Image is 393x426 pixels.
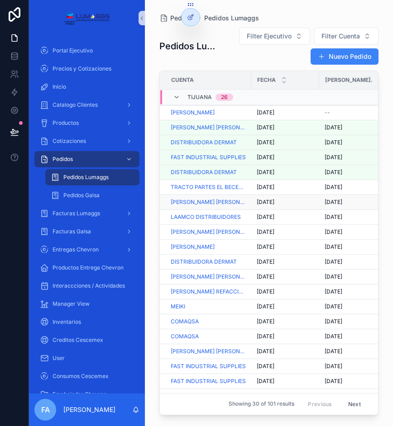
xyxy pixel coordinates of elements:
[325,318,342,325] span: [DATE]
[171,258,237,265] span: DISTRIBUIDORA DERMAT
[171,363,246,370] a: FAST INDUSTRIAL SUPPLIES
[325,184,342,191] span: [DATE]
[311,48,379,65] a: Nuevo Pedido
[53,83,66,90] span: Inicio
[257,273,314,280] a: [DATE]
[171,169,246,176] a: DISTRIBUIDORA DERMAT
[325,199,342,206] span: [DATE]
[171,228,246,236] a: [PERSON_NAME] [PERSON_NAME]
[171,213,246,221] a: LAAMCO DISTRIBUIDORES
[257,154,274,161] span: [DATE]
[325,109,330,116] span: --
[171,169,237,176] a: DISTRIBUIDORA DERMAT
[171,348,246,355] a: [PERSON_NAME] [PERSON_NAME]
[257,378,274,385] span: [DATE]
[257,243,274,251] span: [DATE]
[171,378,246,385] a: FAST INDUSTRIAL SUPPLIES
[63,405,115,414] p: [PERSON_NAME]
[53,318,81,326] span: Inventarios
[45,169,139,185] a: Pedidos Lumaggs
[34,133,139,149] a: Cotizaciones
[257,199,314,206] a: [DATE]
[171,154,246,161] a: FAST INDUSTRIAL SUPPLIES
[34,205,139,222] a: Facturas Lumaggs
[257,348,274,355] span: [DATE]
[257,109,274,116] span: [DATE]
[53,264,124,271] span: Productos Entrega Chevron
[257,124,274,131] span: [DATE]
[171,199,246,206] a: [PERSON_NAME] [PERSON_NAME]
[325,124,342,131] span: [DATE]
[257,288,274,295] span: [DATE]
[257,258,274,265] span: [DATE]
[204,14,259,23] span: Pedidos Lumaggs
[257,273,274,280] span: [DATE]
[171,184,246,191] span: TRACTO PARTES EL BECERRO
[34,332,139,348] a: Creditos Cescemex
[53,282,125,289] span: Interaccciones / Actividades
[171,318,246,325] a: COMAQSA
[187,94,212,101] span: Tijuana
[159,40,216,52] h1: Pedidos Lumaggs
[257,393,274,400] span: [DATE]
[257,154,314,161] a: [DATE]
[63,192,100,199] span: Pedidos Galsa
[45,187,139,204] a: Pedidos Galsa
[171,109,246,116] a: [PERSON_NAME]
[159,14,195,23] a: Pedidos
[53,119,79,127] span: Productos
[34,368,139,384] a: Consumos Cescemex
[171,213,241,221] span: LAAMCO DISTRIBUIDORES
[257,184,314,191] a: [DATE]
[53,210,100,217] span: Facturas Lumaggs
[53,101,98,109] span: Catalogo Clientes
[325,348,342,355] span: [DATE]
[257,184,274,191] span: [DATE]
[171,76,194,84] span: Cuenta
[257,288,314,295] a: [DATE]
[53,47,93,54] span: Portal Ejecutivo
[325,258,342,265] span: [DATE]
[171,273,246,280] a: [PERSON_NAME] [PERSON_NAME]
[257,363,274,370] span: [DATE]
[29,36,145,393] div: scrollable content
[41,404,50,415] span: FA
[171,333,246,340] a: COMAQSA
[325,139,342,146] span: [DATE]
[171,243,215,251] a: [PERSON_NAME]
[257,139,314,146] a: [DATE]
[257,169,314,176] a: [DATE]
[53,156,73,163] span: Pedidos
[257,303,314,310] a: [DATE]
[171,109,215,116] a: [PERSON_NAME]
[34,260,139,276] a: Productos Entrega Chevron
[34,278,139,294] a: Interaccciones / Actividades
[257,393,314,400] a: [DATE]
[53,355,65,362] span: User
[257,333,274,340] span: [DATE]
[257,124,314,131] a: [DATE]
[325,303,342,310] span: [DATE]
[63,174,109,181] span: Pedidos Lumaggs
[257,303,274,310] span: [DATE]
[239,28,310,45] button: Select Button
[325,273,342,280] span: [DATE]
[34,314,139,330] a: Inventarios
[53,336,103,344] span: Creditos Cescemex
[257,363,314,370] a: [DATE]
[171,393,237,400] a: DISTRIBUIDORA DERMAT
[171,124,246,131] span: [PERSON_NAME] [PERSON_NAME]
[171,288,246,295] a: [PERSON_NAME] REFACCIONES
[325,169,342,176] span: [DATE]
[64,11,110,25] img: App logo
[34,43,139,59] a: Portal Ejecutivo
